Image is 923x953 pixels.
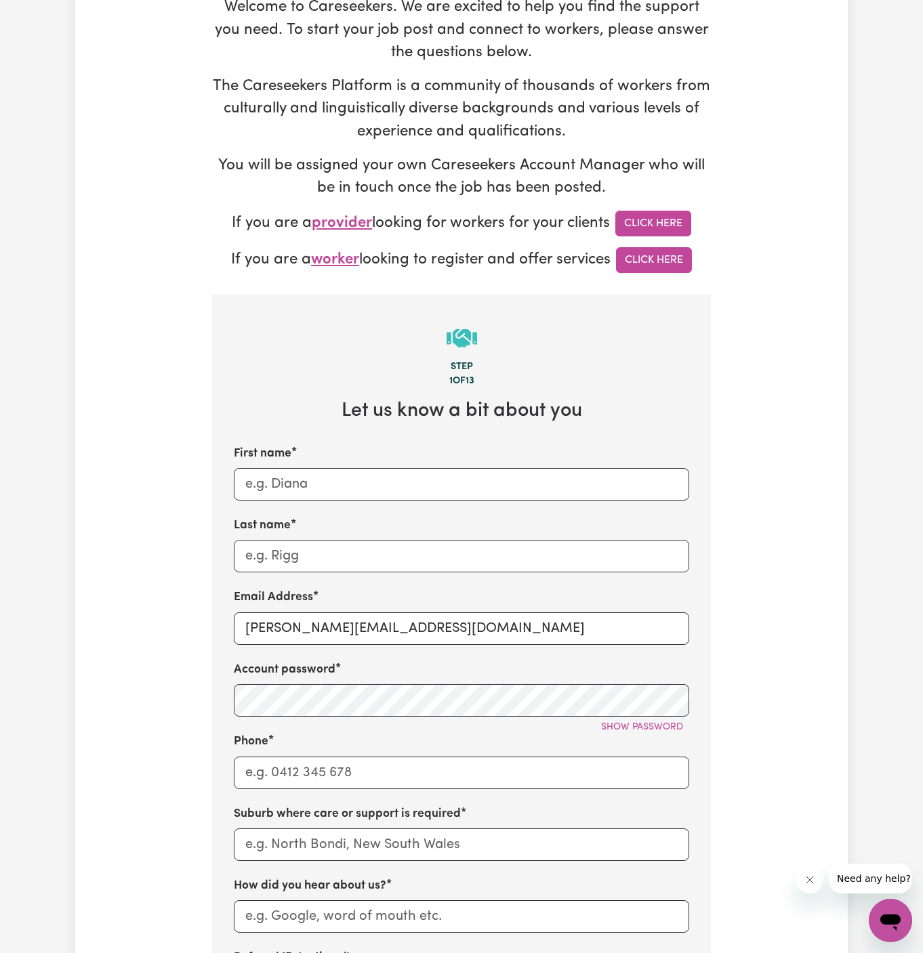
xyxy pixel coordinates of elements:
[601,722,683,732] span: Show password
[234,517,291,534] label: Last name
[234,877,386,895] label: How did you hear about us?
[616,247,692,273] a: Click Here
[234,360,689,375] div: Step
[234,445,291,463] label: First name
[234,900,689,933] input: e.g. Google, word of mouth etc.
[312,215,372,231] span: provider
[869,899,912,942] iframe: Button to launch messaging window
[234,612,689,645] input: e.g. diana.rigg@yahoo.com.au
[212,154,711,200] p: You will be assigned your own Careseekers Account Manager who will be in touch once the job has b...
[234,805,461,823] label: Suburb where care or support is required
[796,866,823,893] iframe: Close message
[234,589,313,606] label: Email Address
[234,540,689,572] input: e.g. Rigg
[234,828,689,861] input: e.g. North Bondi, New South Wales
[212,211,711,236] p: If you are a looking for workers for your clients
[311,252,359,268] span: worker
[595,717,689,738] button: Show password
[234,757,689,789] input: e.g. 0412 345 678
[212,247,711,273] p: If you are a looking to register and offer services
[234,661,335,679] label: Account password
[234,374,689,389] div: 1 of 13
[234,733,268,750] label: Phone
[212,75,711,144] p: The Careseekers Platform is a community of thousands of workers from culturally and linguisticall...
[829,864,912,893] iframe: Message from company
[615,211,691,236] a: Click Here
[234,400,689,423] h2: Let us know a bit about you
[234,468,689,501] input: e.g. Diana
